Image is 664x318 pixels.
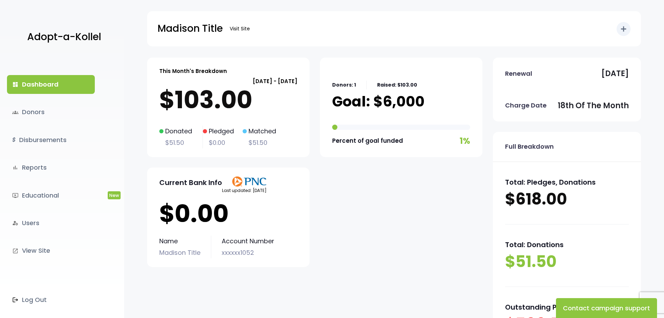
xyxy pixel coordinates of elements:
[601,67,629,81] p: [DATE]
[505,176,629,188] p: Total: Pledges, Donations
[617,22,631,36] button: add
[12,109,18,116] span: groups
[619,25,628,33] i: add
[203,126,234,137] p: Pledged
[243,137,276,148] p: $51.50
[505,68,532,79] p: Renewal
[159,76,297,86] p: [DATE] - [DATE]
[7,290,95,309] a: Log Out
[159,86,297,114] p: $103.00
[159,126,192,137] p: Donated
[12,164,18,171] i: bar_chart
[24,20,101,54] a: Adopt-a-Kollel
[108,191,121,199] span: New
[505,188,629,210] p: $618.00
[505,100,547,111] p: Charge Date
[7,186,95,205] a: ondemand_videoEducationalNew
[7,75,95,94] a: dashboardDashboard
[12,220,18,226] i: manage_accounts
[332,93,425,110] p: Goal: $6,000
[12,192,18,199] i: ondemand_video
[505,141,554,152] p: Full Breakdown
[222,187,267,194] p: Last updated: [DATE]
[7,131,95,149] a: $Disbursements
[12,135,16,145] i: $
[158,20,223,37] p: Madison Title
[505,238,629,251] p: Total: Donations
[12,248,18,254] i: launch
[203,137,234,148] p: $0.00
[27,28,101,46] p: Adopt-a-Kollel
[222,236,274,247] p: Account Number
[7,103,95,121] a: groupsDonors
[243,126,276,137] p: Matched
[12,81,18,88] i: dashboard
[159,66,227,76] p: This Month's Breakdown
[505,251,629,273] p: $51.50
[7,241,95,260] a: launchView Site
[332,81,356,89] p: Donors: 1
[377,81,417,89] p: Raised: $103.00
[222,247,274,258] p: xxxxxx1052
[159,200,297,228] p: $0.00
[159,247,200,258] p: Madison Title
[7,158,95,177] a: bar_chartReports
[505,301,629,313] p: Outstanding Pledges
[159,137,192,148] p: $51.50
[226,22,253,36] a: Visit Site
[7,214,95,232] a: manage_accountsUsers
[332,135,403,146] p: Percent of goal funded
[556,298,657,318] button: Contact campaign support
[558,99,629,113] p: 18th of the month
[159,176,222,189] p: Current Bank Info
[159,236,200,247] p: Name
[232,176,267,187] img: PNClogo.svg
[460,133,470,148] p: 1%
